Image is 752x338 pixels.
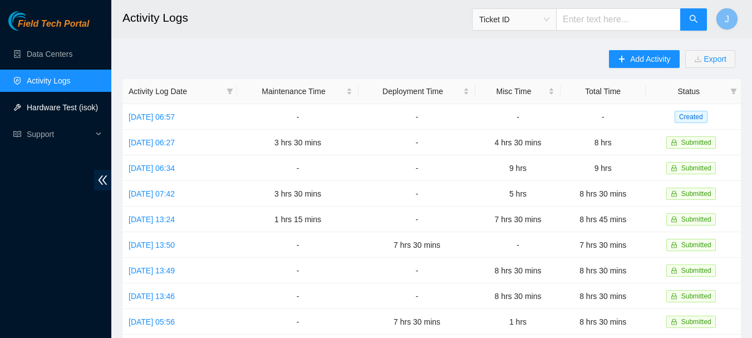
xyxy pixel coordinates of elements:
span: Support [27,123,92,145]
input: Enter text here... [556,8,681,31]
span: Ticket ID [479,11,549,28]
span: lock [671,190,677,197]
a: Activity Logs [27,76,71,85]
span: lock [671,216,677,223]
span: Submitted [681,139,711,146]
td: 8 hrs 30 mins [561,258,646,283]
a: [DATE] 05:56 [129,317,175,326]
a: Akamai TechnologiesField Tech Portal [8,20,89,35]
button: plusAdd Activity [609,50,679,68]
span: Add Activity [630,53,670,65]
span: lock [671,319,677,325]
td: 8 hrs 30 mins [475,258,561,283]
span: Created [675,111,707,123]
td: 9 hrs [561,155,646,181]
th: Total Time [561,79,646,104]
span: lock [671,139,677,146]
button: J [716,8,738,30]
span: filter [224,83,235,100]
td: 4 hrs 30 mins [475,130,561,155]
td: - [358,207,475,232]
a: [DATE] 13:50 [129,241,175,249]
td: 8 hrs 30 mins [561,181,646,207]
span: Submitted [681,215,711,223]
img: Akamai Technologies [8,11,56,31]
span: Submitted [681,190,711,198]
a: Hardware Test (isok) [27,103,98,112]
td: - [237,104,358,130]
td: 8 hrs 30 mins [561,283,646,309]
td: 7 hrs 30 mins [561,232,646,258]
td: - [358,181,475,207]
td: - [358,258,475,283]
span: lock [671,267,677,274]
span: double-left [94,170,111,190]
td: - [475,104,561,130]
span: plus [618,55,626,64]
td: 7 hrs 30 mins [475,207,561,232]
a: [DATE] 13:46 [129,292,175,301]
td: 7 hrs 30 mins [358,232,475,258]
span: lock [671,165,677,172]
span: search [689,14,698,25]
span: Submitted [681,241,711,249]
span: filter [227,88,233,95]
span: Submitted [681,292,711,300]
td: - [561,104,646,130]
a: [DATE] 13:24 [129,215,175,224]
td: 3 hrs 30 mins [237,130,358,155]
a: [DATE] 06:27 [129,138,175,147]
a: [DATE] 06:34 [129,164,175,173]
span: lock [671,293,677,300]
span: Field Tech Portal [18,19,89,30]
td: 7 hrs 30 mins [358,309,475,335]
td: 8 hrs 45 mins [561,207,646,232]
td: - [358,283,475,309]
span: read [13,130,21,138]
span: Status [652,85,726,97]
td: 8 hrs 30 mins [561,309,646,335]
span: filter [728,83,739,100]
td: 5 hrs [475,181,561,207]
td: 8 hrs [561,130,646,155]
span: Submitted [681,267,711,275]
td: 8 hrs 30 mins [475,283,561,309]
td: 9 hrs [475,155,561,181]
td: - [358,104,475,130]
button: search [680,8,707,31]
td: - [475,232,561,258]
td: - [237,258,358,283]
span: J [725,12,729,26]
a: [DATE] 06:57 [129,112,175,121]
td: - [358,155,475,181]
span: Submitted [681,164,711,172]
a: [DATE] 13:49 [129,266,175,275]
td: 3 hrs 30 mins [237,181,358,207]
td: 1 hrs 15 mins [237,207,358,232]
a: [DATE] 07:42 [129,189,175,198]
td: - [237,309,358,335]
td: - [358,130,475,155]
a: Data Centers [27,50,72,58]
span: lock [671,242,677,248]
span: Submitted [681,318,711,326]
td: - [237,232,358,258]
td: - [237,155,358,181]
td: - [237,283,358,309]
span: filter [730,88,737,95]
td: 1 hrs [475,309,561,335]
button: downloadExport [685,50,735,68]
span: Activity Log Date [129,85,222,97]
